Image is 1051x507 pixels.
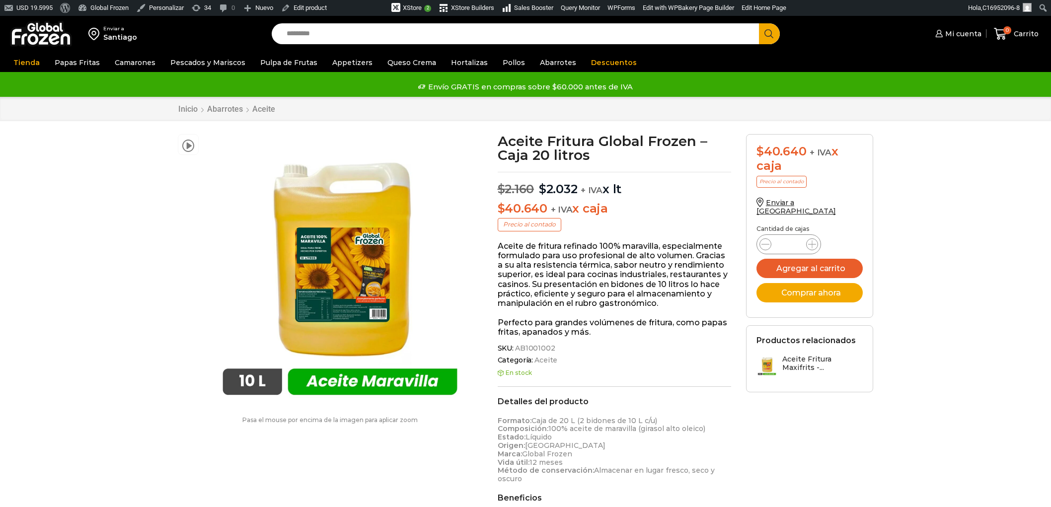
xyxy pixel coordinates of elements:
[535,53,581,72] a: Abarrotes
[498,356,732,364] span: Categoría:
[782,355,863,372] h3: Aceite Fritura Maxifrits -...
[933,24,981,44] a: Mi cuenta
[403,4,422,11] span: XStore
[8,53,45,72] a: Tienda
[498,458,529,467] strong: Vida útil:
[551,205,573,215] span: + IVA
[1003,26,1011,34] span: 0
[779,237,798,251] input: Product quantity
[991,22,1041,46] a: 0 Carrito
[756,145,863,173] div: x caja
[756,259,863,278] button: Agregar al carrito
[498,417,732,483] p: Caja de 20 L (2 bidones de 10 L c/u) 100% aceite de maravilla (girasol alto oleico) Líquido [GEOG...
[756,355,863,376] a: Aceite Fritura Maxifrits -...
[498,182,505,196] span: $
[498,369,732,376] p: En stock
[756,283,863,302] button: Comprar ahora
[255,53,322,72] a: Pulpa de Frutas
[943,29,981,39] span: Mi cuenta
[514,4,553,11] span: Sales Booster
[498,397,732,406] h2: Detalles del producto
[810,147,831,157] span: + IVA
[327,53,377,72] a: Appetizers
[498,134,732,162] h1: Aceite Fritura Global Frozen – Caja 20 litros
[498,218,561,231] p: Precio al contado
[498,318,732,337] p: Perfecto para grandes volúmenes de fritura, como papas fritas, apanados y más.
[498,172,732,197] p: x lt
[498,201,505,216] span: $
[756,336,856,345] h2: Productos relacionados
[759,23,780,44] button: Search button
[451,4,494,11] span: XStore Builders
[204,134,476,407] img: aceite maravilla
[207,104,243,114] a: Abarrotes
[498,344,732,353] span: SKU:
[336,2,391,14] img: Visitas de 48 horas. Haz clic para ver más estadísticas del sitio.
[50,53,105,72] a: Papas Fritas
[498,201,547,216] bdi: 40.640
[110,53,160,72] a: Camarones
[756,144,806,158] bdi: 40.640
[533,356,557,364] a: Aceite
[498,466,594,475] strong: Método de conservación:
[498,493,732,503] h2: Beneficios
[498,441,525,450] strong: Origen:
[498,433,525,441] strong: Estado:
[498,202,732,216] p: x caja
[539,182,546,196] span: $
[1011,29,1039,39] span: Carrito
[178,104,198,114] a: Inicio
[539,182,578,196] bdi: 2.032
[446,53,493,72] a: Hortalizas
[756,144,764,158] span: $
[424,5,431,12] span: 2
[514,344,555,353] span: AB1001002
[88,25,103,42] img: address-field-icon.svg
[498,424,548,433] strong: Composición:
[498,241,732,308] p: Aceite de fritura refinado 100% maravilla, especialmente formulado para uso profesional de alto v...
[178,104,276,114] nav: Breadcrumb
[103,32,137,42] div: Santiago
[756,225,863,232] p: Cantidad de cajas
[382,53,441,72] a: Queso Crema
[252,104,276,114] a: Aceite
[391,3,400,12] img: xstore
[586,53,642,72] a: Descuentos
[498,53,530,72] a: Pollos
[498,449,522,458] strong: Marca:
[103,25,137,32] div: Enviar a
[982,4,1020,11] span: C16952096-8
[498,416,531,425] strong: Formato:
[165,53,250,72] a: Pescados y Mariscos
[581,185,602,195] span: + IVA
[498,182,534,196] bdi: 2.160
[756,198,836,216] a: Enviar a [GEOGRAPHIC_DATA]
[756,176,807,188] p: Precio al contado
[178,417,483,424] p: Pasa el mouse por encima de la imagen para aplicar zoom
